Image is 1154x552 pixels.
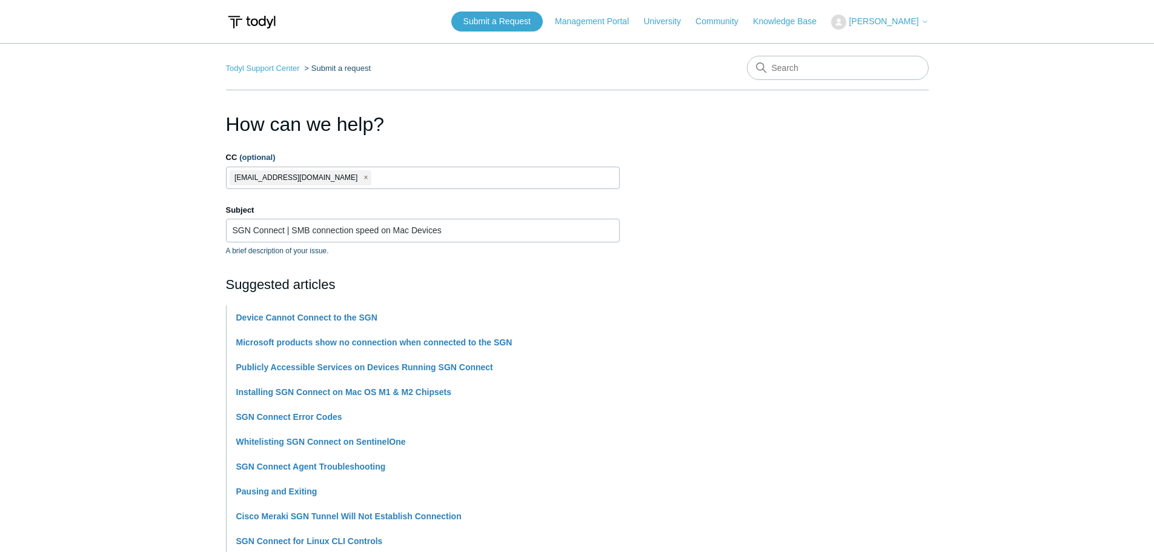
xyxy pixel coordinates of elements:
[236,313,377,322] a: Device Cannot Connect to the SGN
[643,15,692,28] a: University
[239,153,275,162] span: (optional)
[747,56,929,80] input: Search
[236,536,383,546] a: SGN Connect for Linux CLI Controls
[236,511,462,521] a: Cisco Meraki SGN Tunnel Will Not Establish Connection
[234,171,357,185] span: [EMAIL_ADDRESS][DOMAIN_NAME]
[226,110,620,139] h1: How can we help?
[302,64,371,73] li: Submit a request
[226,11,277,33] img: Todyl Support Center Help Center home page
[831,15,928,30] button: [PERSON_NAME]
[236,462,386,471] a: SGN Connect Agent Troubleshooting
[236,487,317,496] a: Pausing and Exiting
[236,362,493,372] a: Publicly Accessible Services on Devices Running SGN Connect
[236,387,452,397] a: Installing SGN Connect on Mac OS M1 & M2 Chipsets
[451,12,543,32] a: Submit a Request
[226,64,300,73] a: Todyl Support Center
[236,412,342,422] a: SGN Connect Error Codes
[236,338,512,347] a: Microsoft products show no connection when connected to the SGN
[363,171,368,185] span: close
[226,204,620,216] label: Subject
[555,15,641,28] a: Management Portal
[226,64,302,73] li: Todyl Support Center
[226,151,620,164] label: CC
[753,15,829,28] a: Knowledge Base
[849,16,918,26] span: [PERSON_NAME]
[226,274,620,294] h2: Suggested articles
[236,437,406,447] a: Whitelisting SGN Connect on SentinelOne
[226,245,620,256] p: A brief description of your issue.
[695,15,751,28] a: Community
